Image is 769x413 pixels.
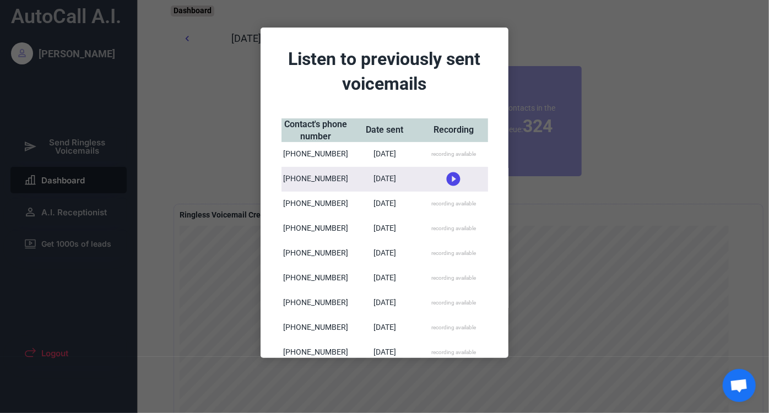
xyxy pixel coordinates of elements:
div: recording available [431,274,476,282]
div: [PHONE_NUMBER] [283,297,348,308]
div: recording available [431,349,476,356]
div: [PHONE_NUMBER] [283,223,348,234]
div: [PHONE_NUMBER] [283,273,348,284]
div: [PHONE_NUMBER] [283,173,348,184]
div: [PHONE_NUMBER] [283,198,348,209]
div: Date sent [366,124,403,136]
div: recording available [431,324,476,332]
div: recording available [431,299,476,307]
div: recording available [431,200,476,208]
div: Recording [434,124,474,136]
div: [DATE] [373,273,396,284]
div: [DATE] [373,297,396,308]
div: recording available [431,249,476,257]
font: Listen to previously sent voicemails [289,48,485,94]
div: [DATE] [373,322,396,333]
div: [PHONE_NUMBER] [283,322,348,333]
div: [DATE] [373,248,396,259]
div: [DATE] [373,198,396,209]
div: recording available [431,150,476,158]
div: [DATE] [373,223,396,234]
div: [PHONE_NUMBER] [283,248,348,259]
div: [DATE] [373,347,396,358]
div: [PHONE_NUMBER] [283,149,348,160]
a: Open chat [723,369,756,402]
div: [DATE] [373,173,396,184]
div: [DATE] [373,149,396,160]
div: [PHONE_NUMBER] [283,347,348,358]
div: Contact's phone number [281,118,350,143]
div: recording available [431,225,476,232]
